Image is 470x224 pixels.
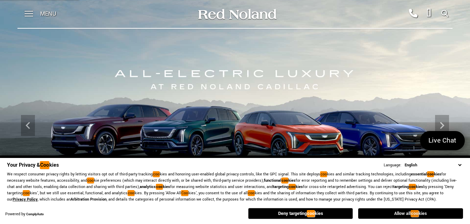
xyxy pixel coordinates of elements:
div: Next [435,115,449,136]
em: Coo [40,161,49,169]
select: Language Select [403,162,463,168]
div: Powered by [5,212,44,217]
strong: essential kies [411,171,441,177]
em: coo [87,178,94,183]
em: coo [281,178,288,183]
em: coo [289,184,296,190]
strong: targeting kies [273,184,303,190]
a: ComplyAuto [26,212,44,217]
em: coo [128,190,135,196]
div: Language: [384,163,402,167]
em: Coo [181,190,188,196]
span: Allow all kies [394,211,427,216]
a: Privacy Policy [13,197,38,202]
strong: functional kies [264,178,296,183]
em: coo [411,210,419,217]
em: coo [153,171,160,177]
em: coo [23,190,30,196]
button: Deny targetingcookies [248,208,353,219]
button: Allow all cookies [358,208,463,219]
em: coo [427,171,434,177]
em: coo [156,184,163,190]
p: We respect consumer privacy rights by letting visitors opt out of third-party tracking kies and h... [7,171,463,203]
em: coo [320,171,327,177]
a: Live Chat [420,131,465,150]
em: coo [409,184,416,190]
em: coo [307,210,315,217]
em: coo [248,190,255,196]
strong: analytics kies [140,184,170,190]
strong: targeting kies [393,184,423,190]
span: Deny targeting kies [278,211,323,216]
div: Previous [21,115,35,136]
strong: Arbitration Provision [71,197,107,202]
span: Your Privacy & kies [7,161,59,169]
img: Red Noland Auto Group [197,8,277,20]
span: Live Chat [425,136,460,145]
